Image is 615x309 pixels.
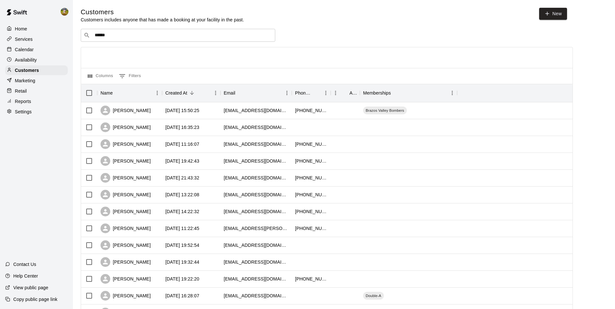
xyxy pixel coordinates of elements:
button: Sort [340,88,349,97]
span: Double-A [363,293,384,298]
p: Help Center [13,273,38,279]
div: [PERSON_NAME] [101,156,151,166]
div: Brazos Valley Bombers [363,107,407,114]
div: Name [101,84,113,102]
div: Double-A [363,292,384,300]
p: Customers [15,67,39,74]
div: Jhonny Montoya [59,5,73,18]
div: 2025-08-06 14:22:32 [165,208,199,215]
a: Reports [5,97,68,106]
div: abby.a.thielen@gmail.com [224,225,289,232]
a: Services [5,34,68,44]
div: 2025-08-12 13:22:08 [165,191,199,198]
div: Age [331,84,360,102]
a: Calendar [5,45,68,54]
a: Availability [5,55,68,65]
button: Menu [321,88,331,98]
p: Home [15,26,27,32]
div: kreverett87@gmail.com [224,276,289,282]
a: Home [5,24,68,34]
div: Memberships [360,84,457,102]
div: 2025-08-16 16:35:23 [165,124,199,131]
div: +12542520953 [295,175,327,181]
div: aggieparr@yahoo.com [224,124,289,131]
div: 2025-08-14 19:42:43 [165,158,199,164]
p: Services [15,36,33,42]
div: Retail [5,86,68,96]
p: Marketing [15,77,35,84]
div: +19795303330 [295,158,327,164]
div: ylanoaj@gmail.com [224,292,289,299]
div: Email [224,84,235,102]
div: Created At [162,84,220,102]
div: Created At [165,84,187,102]
div: +17134098624 [295,276,327,282]
button: Sort [312,88,321,97]
button: Show filters [117,71,143,81]
div: +19792196649 [295,225,327,232]
p: Customers includes anyone that has made a booking at your facility in the past. [81,17,244,23]
div: Memberships [363,84,391,102]
div: [PERSON_NAME] [101,122,151,132]
div: [PERSON_NAME] [101,291,151,301]
img: Jhonny Montoya [61,8,68,16]
div: khvann40@gmail.com [224,242,289,248]
div: [PERSON_NAME] [101,274,151,284]
div: +19794123698 [295,107,327,114]
h5: Customers [81,8,244,17]
div: Phone Number [292,84,331,102]
button: Menu [152,88,162,98]
div: Search customers by name or email [81,29,275,42]
button: Sort [113,88,122,97]
div: +19797771133 [295,191,327,198]
a: New [539,8,567,20]
div: Name [97,84,162,102]
button: Select columns [86,71,115,81]
div: +15126296700 [295,208,327,215]
div: [PERSON_NAME] [101,223,151,233]
div: 2025-08-16 11:16:07 [165,141,199,147]
div: [PERSON_NAME] [101,139,151,149]
div: uri@bvbombers.com [224,107,289,114]
div: Phone Number [295,84,312,102]
div: nashco3@outlook.com [224,259,289,265]
div: [PERSON_NAME] [101,173,151,183]
p: Contact Us [13,261,36,268]
div: chwilson93@yahoo.com [224,208,289,215]
a: Marketing [5,76,68,86]
div: Age [349,84,357,102]
div: +19794505753 [295,141,327,147]
div: [PERSON_NAME] [101,207,151,216]
div: [PERSON_NAME] [101,190,151,200]
button: Sort [391,88,400,97]
div: 2025-08-17 15:50:25 [165,107,199,114]
span: Brazos Valley Bombers [363,108,407,113]
p: Copy public page link [13,296,57,303]
div: tayl0rcar3y@gmail.com [224,175,289,181]
div: lednicky12@gmail.com [224,141,289,147]
div: 2025-08-12 21:43:32 [165,175,199,181]
button: Sort [187,88,196,97]
button: Menu [211,88,220,98]
p: Settings [15,109,32,115]
div: [PERSON_NAME] [101,257,151,267]
div: [PERSON_NAME] [101,106,151,115]
button: Sort [235,88,244,97]
a: Settings [5,107,68,117]
div: 2025-08-05 19:22:20 [165,276,199,282]
button: Menu [331,88,340,98]
button: Menu [282,88,292,98]
p: View public page [13,284,48,291]
p: Availability [15,57,37,63]
div: 2025-08-06 11:22:45 [165,225,199,232]
p: Retail [15,88,27,94]
div: 2025-08-04 16:28:07 [165,292,199,299]
a: Customers [5,65,68,75]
